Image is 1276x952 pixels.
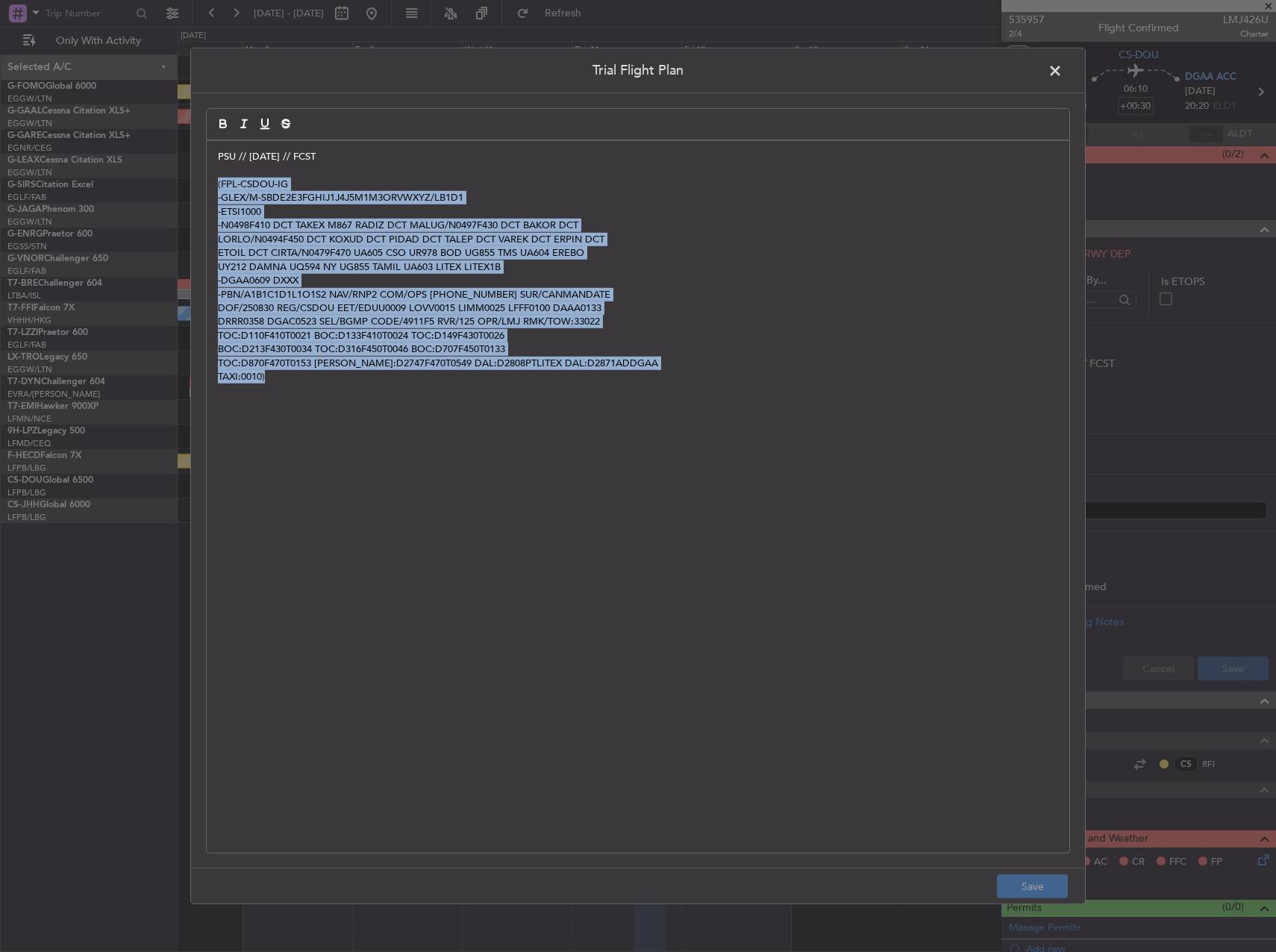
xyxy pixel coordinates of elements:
p: -DGAA0609 DXXX [218,274,1058,287]
p: TOC:D870F470T0153 [PERSON_NAME]:D2747F470T0549 DAL:D2808PTLITEX DAL:D2871ADDGAA [218,357,1058,370]
p: DRRR0358 DGAC0523 SEL/BGMP CODE/4911F5 RVR/125 OPR/LMJ RMK/TOW:33022 [218,315,1058,328]
p: DOF/250830 REG/CSDOU EET/EDUU0009 LOVV0015 LIMM0025 LFFF0100 DAAA0133 [218,301,1058,315]
p: LORLO/N0494F450 DCT KOXUD DCT PIDAD DCT TALEP DCT VAREK DCT ERPIN DCT [218,233,1058,246]
p: TAXI:0010) [218,370,1058,383]
p: BOC:D213F430T0034 TOC:D316F450T0046 BOC:D707F450T0133 [218,342,1058,356]
p: TOC:D110F410T0021 BOC:D133F410T0024 TOC:D149F430T0026 [218,329,1058,342]
p: UY212 DAMNA UQ594 NY UG855 TAMIL UA603 LITEX LITEX1B [218,260,1058,273]
p: ETOIL DCT CIRTA/N0479F470 UA605 CSO UR978 BOD UG855 TMS UA604 EREBO [218,246,1058,260]
p: -PBN/A1B1C1D1L1O1S2 NAV/RNP2 COM/OPS [PHONE_NUMBER] SUR/CANMANDATE [218,287,1058,301]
